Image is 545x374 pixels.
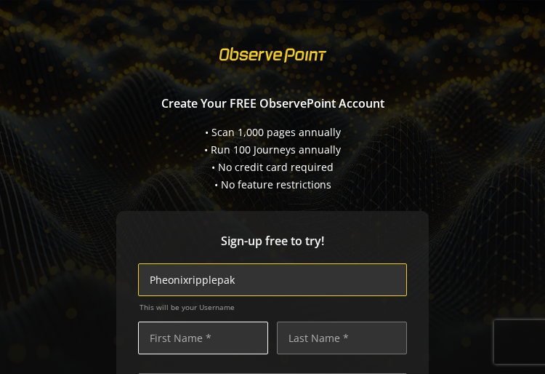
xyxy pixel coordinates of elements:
div: • Run 100 Journeys annually [204,143,341,157]
input: First Name * [138,322,268,354]
div: • Scan 1,000 pages annually [204,125,341,140]
div: • No credit card required [204,160,341,175]
div: • No feature restrictions [204,178,341,192]
input: Email Address (name@work-email.com) * [138,263,407,296]
input: Last Name * [277,322,407,354]
span: Sign-up free to try! [138,233,407,250]
span: This will be your Username [140,302,407,312]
